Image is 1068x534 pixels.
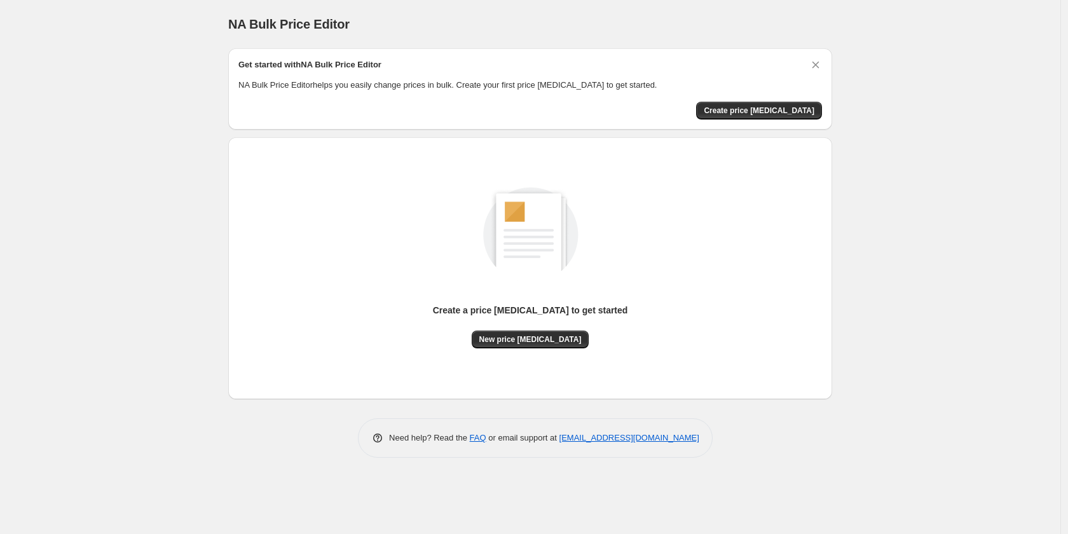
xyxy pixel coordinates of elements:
p: NA Bulk Price Editor helps you easily change prices in bulk. Create your first price [MEDICAL_DAT... [238,79,822,92]
a: FAQ [470,433,486,442]
button: New price [MEDICAL_DATA] [472,331,589,348]
span: Need help? Read the [389,433,470,442]
span: New price [MEDICAL_DATA] [479,334,582,345]
h2: Get started with NA Bulk Price Editor [238,58,381,71]
span: or email support at [486,433,559,442]
span: NA Bulk Price Editor [228,17,350,31]
a: [EMAIL_ADDRESS][DOMAIN_NAME] [559,433,699,442]
button: Create price change job [696,102,822,120]
button: Dismiss card [809,58,822,71]
span: Create price [MEDICAL_DATA] [704,106,814,116]
p: Create a price [MEDICAL_DATA] to get started [433,304,628,317]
